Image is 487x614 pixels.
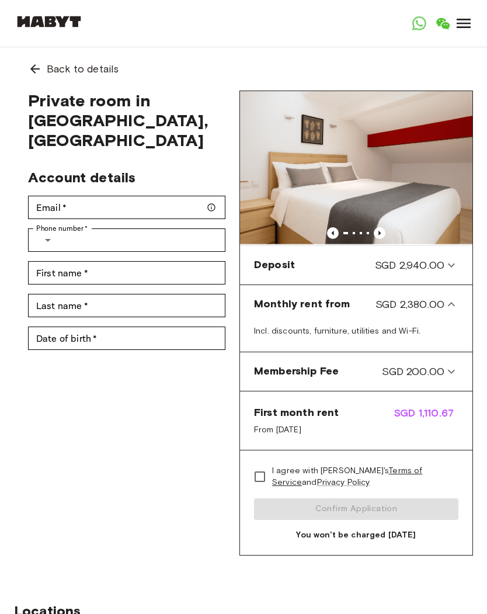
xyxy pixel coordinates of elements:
button: Select country [36,228,60,252]
img: Habyt [14,16,84,27]
span: SGD 2,380.00 [375,297,444,312]
span: Monthly rent from [254,297,350,312]
div: First name [28,261,225,285]
svg: Make sure your email is correct — we'll send your booking details there. [207,203,216,212]
span: Incl. discounts, furniture, utilities and Wi-Fi. [254,326,420,336]
div: Last name [28,294,225,317]
span: SGD 2,940.00 [375,258,444,273]
span: You won't be charged [DATE] [254,529,458,541]
span: From [DATE] [254,424,339,436]
div: DepositSGD 2,940.00 [245,251,468,280]
a: Privacy Policy [317,477,370,487]
button: Previous image [327,227,339,239]
div: Membership FeeSGD 200.00 [245,357,468,386]
span: SGD 1,110.67 [394,405,458,436]
input: Choose date [28,327,225,350]
span: Membership Fee [254,364,339,379]
div: Monthly rent fromSGD 2,380.00 [245,290,468,319]
a: Back to details [14,47,473,91]
label: Phone number [36,223,88,234]
span: I agree with [PERSON_NAME]'s and [272,465,449,488]
div: Email [28,196,225,219]
span: Private room in [GEOGRAPHIC_DATA], [GEOGRAPHIC_DATA] [28,91,225,150]
img: Marketing picture of unit SG-01-127-001-001 [240,91,472,246]
button: Previous image [374,227,385,239]
span: First month rent [254,405,339,419]
span: Back to details [47,61,119,77]
span: SGD 200.00 [382,364,444,379]
span: Deposit [254,258,295,273]
span: Account details [28,169,135,186]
